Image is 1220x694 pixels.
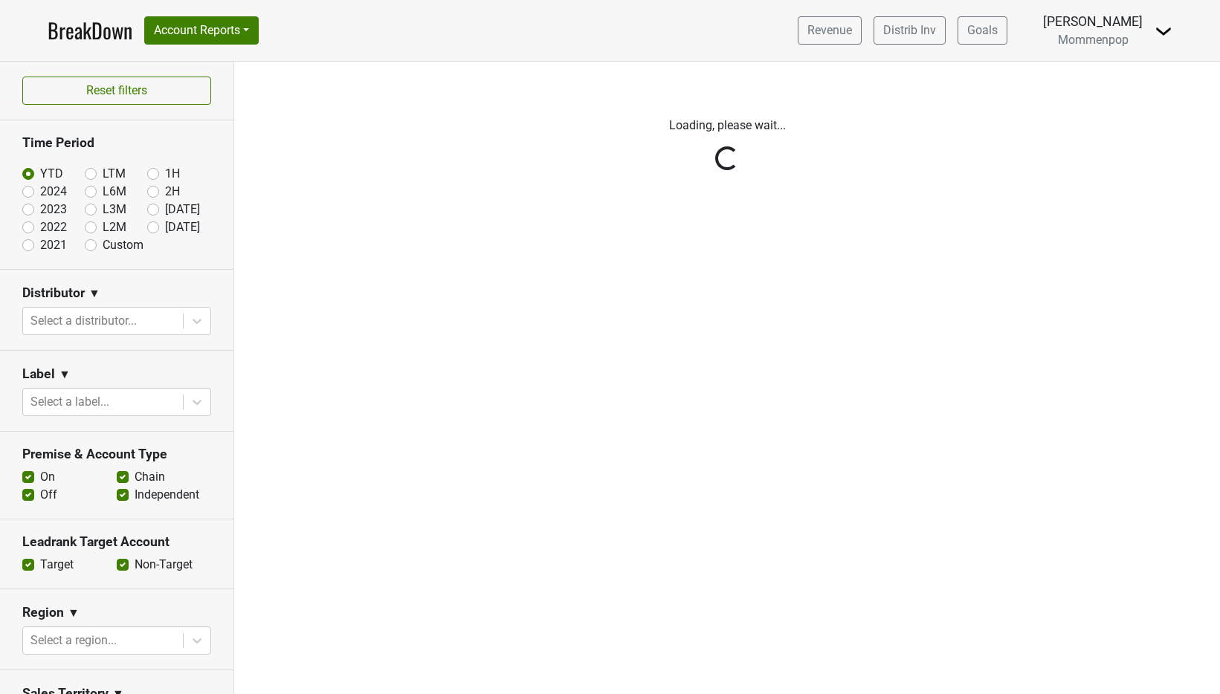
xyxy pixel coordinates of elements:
[1155,22,1172,40] img: Dropdown Menu
[1058,33,1129,47] span: Mommenpop
[958,16,1007,45] a: Goals
[314,117,1140,134] p: Loading, please wait...
[144,16,259,45] button: Account Reports
[798,16,862,45] a: Revenue
[1043,12,1143,31] div: [PERSON_NAME]
[48,15,132,46] a: BreakDown
[874,16,946,45] a: Distrib Inv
